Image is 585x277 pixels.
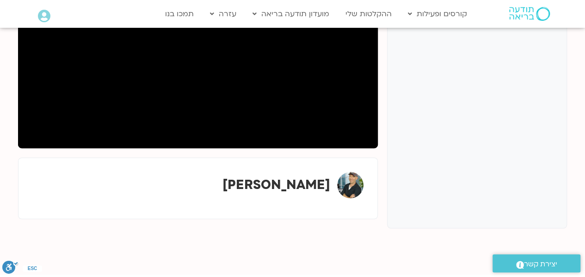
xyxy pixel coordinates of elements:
[205,5,241,23] a: עזרה
[524,258,557,271] span: יצירת קשר
[509,7,550,21] img: תודעה בריאה
[248,5,334,23] a: מועדון תודעה בריאה
[493,254,580,272] a: יצירת קשר
[160,5,198,23] a: תמכו בנו
[341,5,396,23] a: ההקלטות שלי
[403,5,472,23] a: קורסים ופעילות
[337,172,363,198] img: ג'יוואן ארי בוסתן
[222,176,330,194] strong: [PERSON_NAME]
